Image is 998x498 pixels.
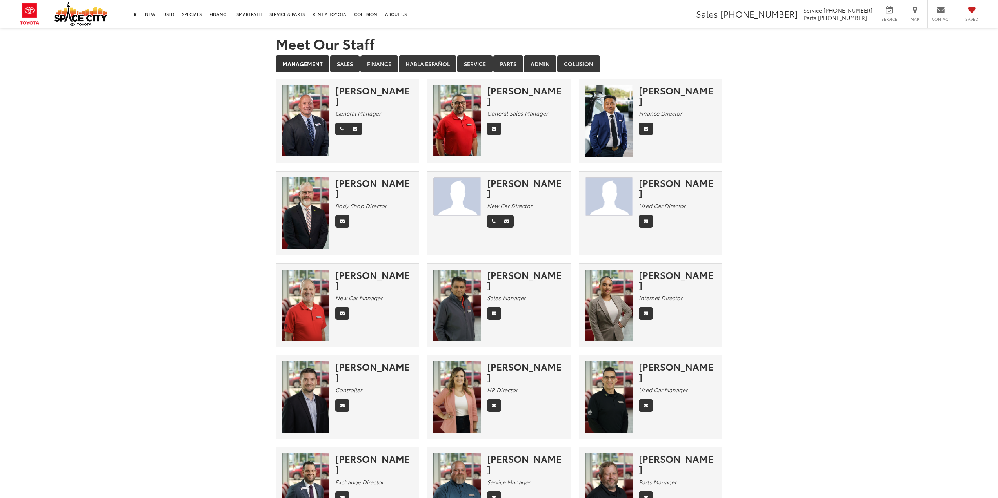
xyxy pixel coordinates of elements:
a: Habla Español [399,55,456,72]
a: Email [639,123,653,135]
a: Phone [487,215,500,228]
span: Service [803,6,822,14]
div: [PERSON_NAME] [487,177,565,198]
a: Email [335,399,349,412]
a: Email [348,123,362,135]
a: Email [639,215,653,228]
em: Body Shop Director [335,202,387,210]
img: Marco Compean [585,177,633,216]
div: [PERSON_NAME] [639,453,716,474]
span: Contact [932,16,950,22]
span: [PHONE_NUMBER] [818,14,867,22]
em: Service Manager [487,478,530,486]
h1: Meet Our Staff [276,36,723,51]
a: Sales [330,55,360,72]
img: Candelario Perez [585,361,633,433]
em: Used Car Manager [639,386,687,394]
div: [PERSON_NAME] [487,453,565,474]
em: Exchange Director [335,478,384,486]
img: Cecilio Flores [433,85,481,157]
a: Email [335,215,349,228]
a: Management [276,55,329,72]
div: [PERSON_NAME] [335,177,413,198]
a: Finance [360,55,398,72]
em: General Manager [335,109,381,117]
span: Map [906,16,923,22]
a: Email [487,307,501,320]
a: Email [335,307,349,320]
div: [PERSON_NAME] [639,361,716,382]
img: David Hardy [282,270,330,341]
a: Email [639,399,653,412]
a: Email [487,123,501,135]
a: Email [500,215,514,228]
em: HR Director [487,386,518,394]
div: [PERSON_NAME] [487,85,565,106]
img: JAMES TAYLOR [433,177,481,216]
div: [PERSON_NAME] [335,361,413,382]
span: Parts [803,14,816,22]
span: Sales [696,7,718,20]
a: Collision [557,55,600,72]
div: [PERSON_NAME] [335,270,413,290]
img: Scott Bullis [282,361,330,433]
div: [PERSON_NAME] [487,361,565,382]
em: Internet Director [639,294,682,302]
div: [PERSON_NAME] [335,85,413,106]
div: [PERSON_NAME] [487,270,565,290]
img: Sean Patterson [282,177,330,249]
em: General Sales Manager [487,109,548,117]
img: Nam Pham [585,85,633,157]
a: Email [639,307,653,320]
em: Controller [335,386,362,394]
a: Parts [493,55,523,72]
em: New Car Manager [335,294,382,302]
img: Olivia Ellenberger [433,361,481,433]
a: Admin [524,55,556,72]
div: [PERSON_NAME] [639,177,716,198]
img: Melissa Urbina [585,270,633,341]
img: Space City Toyota [54,2,107,26]
div: [PERSON_NAME] [639,85,716,106]
span: [PHONE_NUMBER] [720,7,798,20]
em: Used Car Director [639,202,685,210]
em: New Car Director [487,202,532,210]
img: Oz Ali [433,270,481,341]
a: Email [487,399,501,412]
a: Phone [335,123,348,135]
div: Department Tabs [276,55,723,73]
em: Parts Manager [639,478,676,486]
div: [PERSON_NAME] [335,453,413,474]
em: Finance Director [639,109,682,117]
img: Ben Saxton [282,85,330,157]
div: [PERSON_NAME] [639,270,716,290]
span: [PHONE_NUMBER] [823,6,873,14]
span: Saved [963,16,980,22]
em: Sales Manager [487,294,525,302]
span: Service [880,16,898,22]
a: Service [457,55,493,72]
